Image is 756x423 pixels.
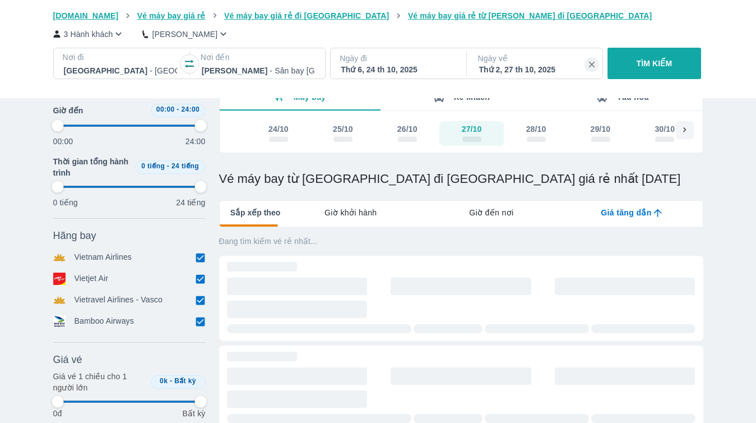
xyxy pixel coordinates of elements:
[324,207,377,218] span: Giờ khởi hành
[408,11,652,20] span: Vé máy bay giá rẻ từ [PERSON_NAME] đi [GEOGRAPHIC_DATA]
[53,408,62,419] p: 0đ
[63,52,178,63] p: Nơi đi
[75,315,134,328] p: Bamboo Airways
[75,251,132,264] p: Vietnam Airlines
[478,53,593,64] p: Ngày về
[142,28,229,40] button: [PERSON_NAME]
[75,273,109,285] p: Vietjet Air
[469,207,513,218] span: Giờ đến nơi
[224,11,389,20] span: Vé máy bay giá rẻ đi [GEOGRAPHIC_DATA]
[75,294,163,306] p: Vietravel Airlines - Vasco
[655,123,675,135] div: 30/10
[340,53,455,64] p: Ngày đi
[230,207,281,218] span: Sắp xếp theo
[53,105,84,116] span: Giờ đến
[454,93,490,102] span: Xe khách
[479,64,592,75] div: Thứ 2, 27 th 10, 2025
[601,207,651,218] span: Giá tăng dần
[53,353,82,366] span: Giá vé
[333,123,353,135] div: 25/10
[64,29,113,40] p: 3 Hành khách
[607,48,701,79] button: TÌM KIẾM
[53,11,119,20] span: [DOMAIN_NAME]
[182,408,205,419] p: Bất kỳ
[637,58,672,69] p: TÌM KIẾM
[152,29,217,40] p: [PERSON_NAME]
[53,371,146,393] p: Giá vé 1 chiều cho 1 người lớn
[170,377,172,385] span: -
[341,64,454,75] div: Thứ 6, 24 th 10, 2025
[280,201,702,224] div: lab API tabs example
[294,93,326,102] span: Máy bay
[53,229,96,242] span: Hãng bay
[591,123,611,135] div: 29/10
[53,197,78,208] p: 0 tiếng
[176,197,205,208] p: 24 tiếng
[53,136,73,147] p: 00:00
[177,105,179,113] span: -
[219,171,703,187] h1: Vé máy bay từ [GEOGRAPHIC_DATA] đi [GEOGRAPHIC_DATA] giá rẻ nhất [DATE]
[137,11,206,20] span: Vé máy bay giá rẻ
[219,236,703,247] p: Đang tìm kiếm vé rẻ nhất...
[397,123,418,135] div: 26/10
[462,123,482,135] div: 27/10
[53,156,131,178] span: Thời gian tổng hành trình
[174,377,196,385] span: Bất kỳ
[201,52,316,63] p: Nơi đến
[141,162,165,170] span: 0 tiếng
[617,93,649,102] span: Tàu hỏa
[53,10,703,21] nav: breadcrumb
[247,121,676,146] div: scrollable day and price
[167,162,169,170] span: -
[171,162,199,170] span: 24 tiếng
[268,123,289,135] div: 24/10
[53,28,125,40] button: 3 Hành khách
[160,377,168,385] span: 0k
[526,123,546,135] div: 28/10
[156,105,175,113] span: 00:00
[181,105,200,113] span: 24:00
[185,136,206,147] p: 24:00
